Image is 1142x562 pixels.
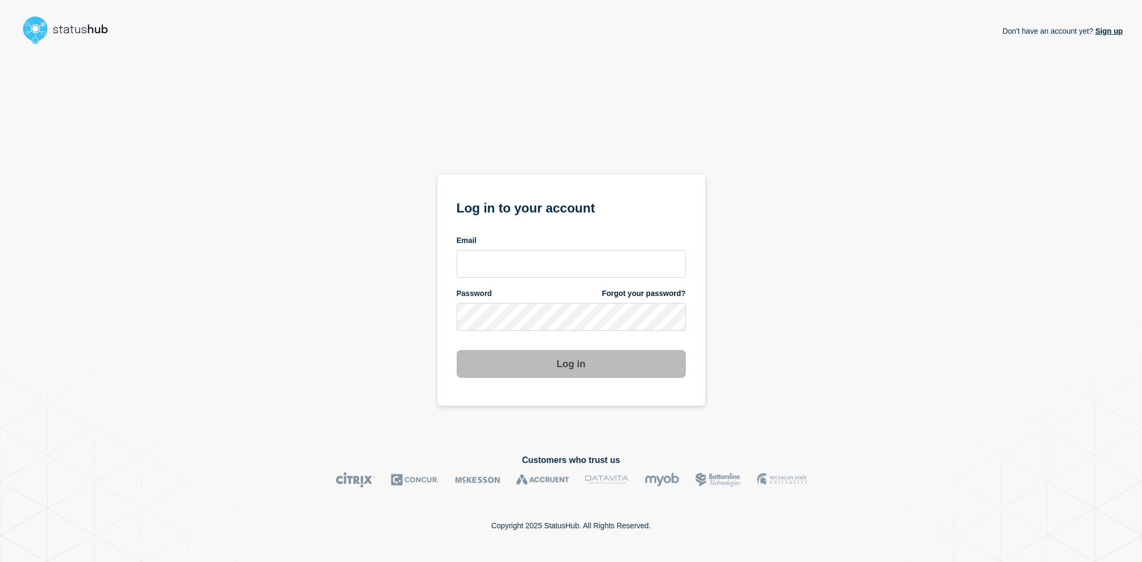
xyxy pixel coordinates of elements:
span: Password [457,288,492,299]
p: Don't have an account yet? [1002,18,1123,44]
h2: Customers who trust us [19,455,1123,465]
img: Citrix logo [336,472,375,488]
button: Log in [457,350,686,378]
a: Forgot your password? [602,288,685,299]
img: MSU logo [757,472,807,488]
input: password input [457,303,686,331]
img: Concur logo [391,472,439,488]
span: Email [457,236,477,246]
input: email input [457,250,686,278]
img: StatusHub logo [19,13,121,47]
img: McKesson logo [455,472,500,488]
img: Bottomline logo [695,472,741,488]
img: DataVita logo [585,472,629,488]
img: myob logo [645,472,679,488]
a: Sign up [1093,27,1123,35]
h1: Log in to your account [457,197,686,217]
img: Accruent logo [516,472,569,488]
p: Copyright 2025 StatusHub. All Rights Reserved. [491,521,651,530]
